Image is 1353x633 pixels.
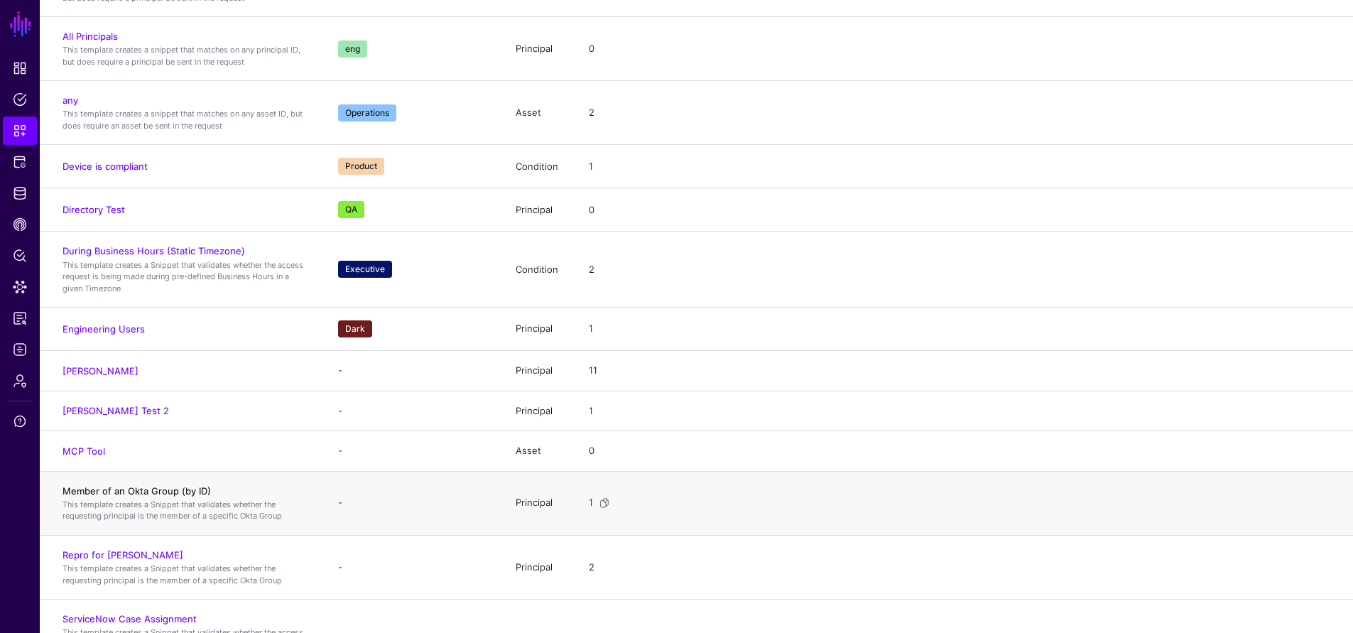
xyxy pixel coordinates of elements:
td: Principal [501,308,575,351]
div: 11 [586,364,600,378]
span: Identity Data Fabric [13,186,27,200]
a: Policies [3,85,37,114]
div: 1 [586,404,596,418]
td: - [324,351,501,391]
td: 0 [575,17,1353,81]
a: Directory Test [63,204,125,215]
a: Dashboard [3,54,37,82]
a: During Business Hours (Static Timezone) [63,245,245,256]
a: any [63,94,78,106]
span: Policies [13,92,27,107]
div: 2 [586,263,597,277]
a: All Principals [63,31,118,42]
td: - [324,535,501,599]
a: Engineering Users [63,323,145,335]
span: Operations [338,104,396,121]
td: Principal [501,188,575,232]
p: This template creates a snippet that matches on any asset ID, but does require an asset be sent i... [63,108,310,131]
a: Policy Lens [3,242,37,270]
td: Asset [501,81,575,145]
td: - [324,391,501,431]
span: Dashboard [13,61,27,75]
a: [PERSON_NAME] Test 2 [63,405,169,416]
td: - [324,431,501,472]
span: Admin [13,374,27,388]
p: This template creates a snippet that matches on any principal ID, but does require a principal be... [63,44,310,67]
p: This template creates a Snippet that validates whether the requesting principal is the member of ... [63,563,310,586]
td: Principal [501,535,575,599]
span: Policy Lens [13,249,27,263]
a: Reports [3,304,37,332]
div: 1 [586,496,596,510]
div: 1 [586,160,596,174]
span: CAEP Hub [13,217,27,232]
span: Snippets [13,124,27,138]
a: Admin [3,367,37,395]
p: This template creates a Snippet that validates whether the access request is being made during pr... [63,259,310,295]
p: This template creates a Snippet that validates whether the requesting principal is the member of ... [63,499,310,522]
span: Executive [338,261,392,278]
a: Protected Systems [3,148,37,176]
div: 2 [586,106,597,120]
td: Asset [501,431,575,472]
td: 0 [575,431,1353,472]
td: 0 [575,188,1353,232]
td: Condition [501,145,575,188]
td: Principal [501,471,575,535]
a: Logs [3,335,37,364]
div: 1 [586,322,596,336]
span: QA [338,201,364,218]
a: SGNL [9,9,33,40]
span: Protected Systems [13,155,27,169]
div: 2 [586,561,597,575]
a: Device is compliant [63,161,148,172]
td: Principal [501,351,575,391]
span: eng [338,40,367,58]
a: MCP Tool [63,445,105,457]
a: ServiceNow Case Assignment [63,613,197,624]
a: Snippets [3,117,37,145]
a: [PERSON_NAME] [63,365,138,377]
a: CAEP Hub [3,210,37,239]
td: Principal [501,391,575,431]
span: Dark [338,320,372,337]
a: Repro for [PERSON_NAME] [63,549,183,561]
span: Reports [13,311,27,325]
td: Principal [501,17,575,81]
a: Member of an Okta Group (by ID) [63,485,211,497]
span: Logs [13,342,27,357]
a: Identity Data Fabric [3,179,37,207]
td: - [324,471,501,535]
a: Data Lens [3,273,37,301]
span: Data Lens [13,280,27,294]
td: Condition [501,232,575,308]
span: Product [338,158,384,175]
span: Support [13,414,27,428]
